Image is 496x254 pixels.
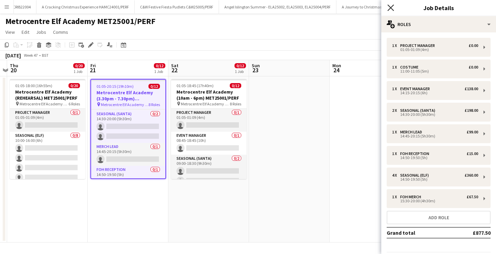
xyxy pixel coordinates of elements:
div: 2 x [392,108,400,113]
span: Sun [252,62,260,69]
h1: Metrocentre Elf Academy MET25001/PERF [5,16,156,26]
button: Add role [387,211,491,224]
a: Comms [50,28,71,36]
div: £67.50 [467,195,478,199]
button: A Journey to Christmas Swindon SDO25003/PERF [336,0,431,14]
span: 0/12 [235,63,246,68]
div: 1 x [392,86,400,91]
span: 01:05-20:15 (19h10m) [97,84,134,89]
span: Sat [171,62,178,69]
app-job-card: 01:05-18:45 (17h40m)0/12Metrocentre Elf Academy (10am - 6pm) MET25001/PERF Metrocentre Elf Academ... [171,79,247,179]
span: 01:05-18:00 (16h55m) [15,83,52,88]
span: Metrocentre Elf Academy MET25001/PERF [181,101,230,106]
h3: Job Details [381,3,496,12]
div: 1 Job [235,69,246,74]
div: 1 Job [74,69,84,74]
span: 23 [251,66,260,74]
a: Jobs [33,28,49,36]
div: Seasonal (Elf) [400,173,432,178]
span: Thu [10,62,18,69]
span: 0/20 [73,63,85,68]
div: Merch Lead [400,130,425,134]
span: 24 [331,66,341,74]
button: Angel Islington Summer - ELA25002, ELA25003, ELA25004/PERF [219,0,336,14]
div: £99.00 [467,130,478,134]
app-card-role: Seasonal (Elf)0/810:00-16:00 (6h) [10,132,85,223]
div: 01:05-01:09 (4m) [392,48,478,51]
app-card-role: Merch Lead0/114:45-20:15 (5h30m) [91,143,165,166]
div: Roles [381,16,496,32]
span: 0/12 [230,83,241,88]
div: Seasonal (Santa) [400,108,438,113]
app-card-role: Seasonal (Santa)0/214:30-20:00 (5h30m) [91,110,165,143]
span: 22 [170,66,178,74]
span: 0/20 [68,83,80,88]
app-card-role: Event Manager0/108:45-18:45 (10h) [171,132,247,155]
span: Jobs [36,29,46,35]
button: C&W Festive Fiesta Pudlets C&W25005/PERF [135,0,219,14]
div: FOH Merch [400,195,424,199]
span: 0/12 [154,63,165,68]
div: 1 x [392,43,400,48]
app-card-role: Seasonal (Santa)0/209:00-18:30 (9h30m) [171,155,247,187]
div: 1 x [392,151,400,156]
span: 21 [89,66,96,74]
div: £0.00 [469,43,478,48]
app-card-role: Project Manager0/101:05-01:09 (4m) [171,109,247,132]
div: 14:15-20:15 (6h) [392,91,478,95]
div: £138.00 [465,86,478,91]
div: £0.00 [469,65,478,70]
span: Edit [22,29,29,35]
div: 1 x [392,130,400,134]
div: Project Manager [400,43,438,48]
button: A Cracking Christmas Experience HAMC24001/PERF [36,0,135,14]
div: £15.00 [467,151,478,156]
app-card-role: Project Manager0/101:05-01:09 (4m) [10,109,85,132]
a: View [3,28,18,36]
div: £198.00 [465,108,478,113]
div: £360.00 [465,173,478,178]
h3: Metrocentre Elf Academy (3.30pm - 7.30pm) MET25001/PERF [91,90,165,102]
span: 6 Roles [68,101,80,106]
span: 20 [9,66,18,74]
div: 1 Job [154,69,165,74]
app-job-card: 01:05-20:15 (19h10m)0/12Metrocentre Elf Academy (3.30pm - 7.30pm) MET25001/PERF Metrocentre Elf A... [90,79,166,179]
span: Mon [332,62,341,69]
span: Metrocentre Elf Academy MET25001/PERF [20,101,68,106]
a: Edit [19,28,32,36]
div: BST [42,53,49,58]
div: 11:00-11:05 (5m) [392,70,478,73]
span: 8 Roles [148,102,160,107]
span: 8 Roles [230,101,241,106]
span: Comms [53,29,68,35]
div: Event Manager [400,86,433,91]
div: 14:45-20:15 (5h30m) [392,134,478,138]
div: 14:50-19:50 (5h) [392,178,478,181]
div: 15:30-20:00 (4h30m) [392,199,478,203]
div: [DATE] [5,52,21,59]
div: 14:30-20:00 (5h30m) [392,113,478,116]
div: Costume [400,65,421,70]
span: Metrocentre Elf Academy MET25001/PERF [101,102,148,107]
span: View [5,29,15,35]
span: 0/12 [148,84,160,89]
span: Fri [90,62,96,69]
app-card-role: FoH Reception0/114:50-19:50 (5h) [91,166,165,189]
span: 01:05-18:45 (17h40m) [176,83,214,88]
h3: Metrocentre Elf Academy (10am - 6pm) MET25001/PERF [171,89,247,101]
div: 4 x [392,173,400,178]
div: 1 x [392,195,400,199]
div: FoH Reception [400,151,432,156]
div: 1 x [392,65,400,70]
h3: Metrocentre Elf Academy (REHEARSAL) MET25001/PERF [10,89,85,101]
td: Grand total [387,227,450,238]
span: Week 47 [22,53,39,58]
app-job-card: 01:05-18:00 (16h55m)0/20Metrocentre Elf Academy (REHEARSAL) MET25001/PERF Metrocentre Elf Academy... [10,79,85,179]
td: £877.50 [450,227,491,238]
div: 14:50-19:50 (5h) [392,156,478,159]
